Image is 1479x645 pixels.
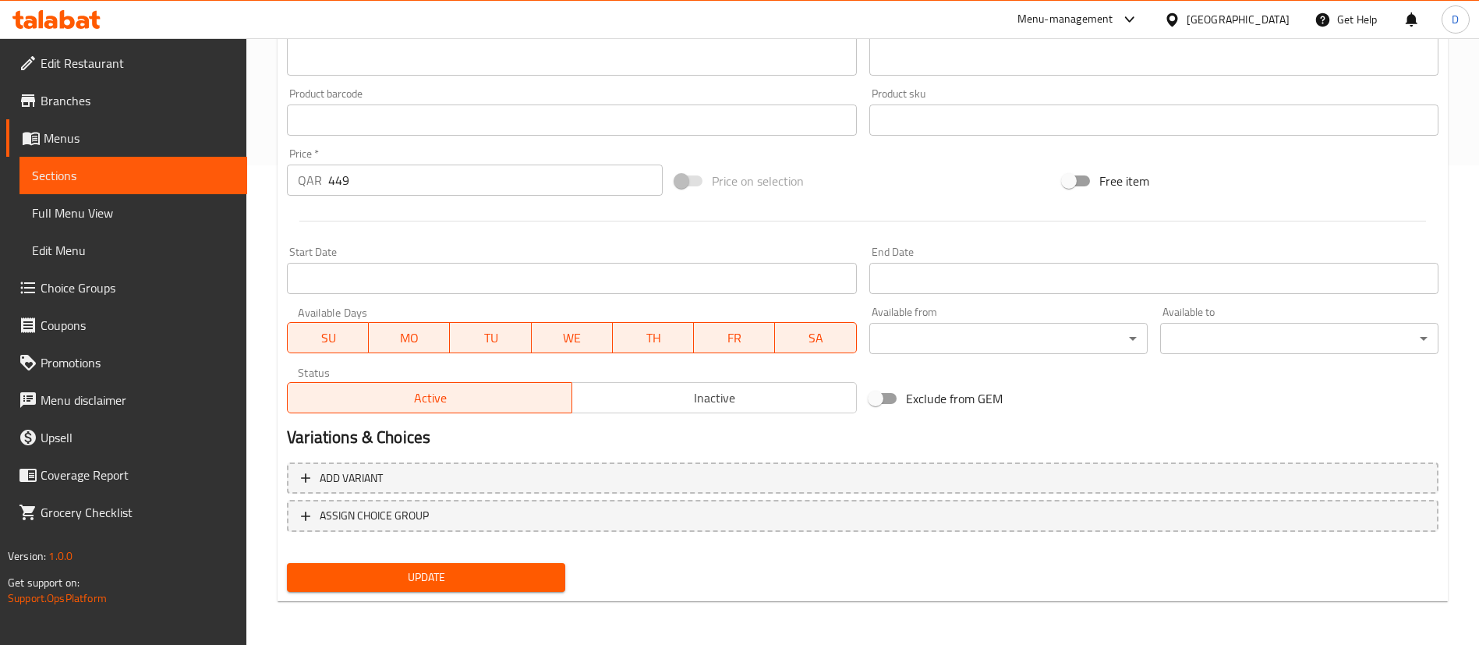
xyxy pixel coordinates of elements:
[6,119,247,157] a: Menus
[41,353,235,372] span: Promotions
[613,322,694,353] button: TH
[294,387,566,409] span: Active
[44,129,235,147] span: Menus
[287,382,572,413] button: Active
[6,269,247,307] a: Choice Groups
[775,322,856,353] button: SA
[6,82,247,119] a: Branches
[287,563,565,592] button: Update
[41,54,235,73] span: Edit Restaurant
[571,382,857,413] button: Inactive
[41,278,235,297] span: Choice Groups
[287,462,1438,494] button: Add variant
[869,323,1148,354] div: ​
[32,241,235,260] span: Edit Menu
[19,232,247,269] a: Edit Menu
[8,572,80,593] span: Get support on:
[6,344,247,381] a: Promotions
[700,327,769,349] span: FR
[19,194,247,232] a: Full Menu View
[538,327,607,349] span: WE
[41,503,235,522] span: Grocery Checklist
[579,387,851,409] span: Inactive
[1099,172,1149,190] span: Free item
[294,327,363,349] span: SU
[450,322,531,353] button: TU
[6,494,247,531] a: Grocery Checklist
[287,105,856,136] input: Please enter product barcode
[287,322,369,353] button: SU
[456,327,525,349] span: TU
[6,419,247,456] a: Upsell
[369,322,450,353] button: MO
[6,381,247,419] a: Menu disclaimer
[32,204,235,222] span: Full Menu View
[48,546,73,566] span: 1.0.0
[328,165,663,196] input: Please enter price
[694,322,775,353] button: FR
[8,546,46,566] span: Version:
[6,307,247,344] a: Coupons
[1017,10,1113,29] div: Menu-management
[41,91,235,110] span: Branches
[41,466,235,484] span: Coverage Report
[320,506,429,526] span: ASSIGN CHOICE GROUP
[532,322,613,353] button: WE
[712,172,804,190] span: Price on selection
[869,105,1438,136] input: Please enter product sku
[906,389,1003,408] span: Exclude from GEM
[781,327,850,349] span: SA
[19,157,247,194] a: Sections
[375,327,444,349] span: MO
[287,500,1438,532] button: ASSIGN CHOICE GROUP
[41,316,235,335] span: Coupons
[287,426,1438,449] h2: Variations & Choices
[6,456,247,494] a: Coverage Report
[41,391,235,409] span: Menu disclaimer
[6,44,247,82] a: Edit Restaurant
[32,166,235,185] span: Sections
[320,469,383,488] span: Add variant
[1187,11,1290,28] div: [GEOGRAPHIC_DATA]
[299,568,553,587] span: Update
[1160,323,1438,354] div: ​
[8,588,107,608] a: Support.OpsPlatform
[1452,11,1459,28] span: D
[619,327,688,349] span: TH
[41,428,235,447] span: Upsell
[298,171,322,190] p: QAR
